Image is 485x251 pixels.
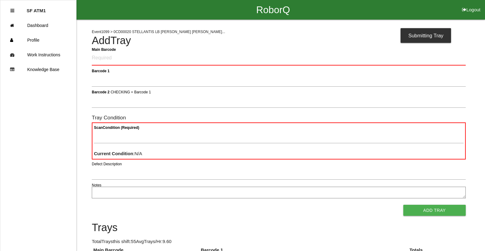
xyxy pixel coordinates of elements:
h4: Trays [92,222,466,234]
p: SF ATM1 [27,3,46,13]
input: Required [92,51,466,66]
a: Knowledge Base [0,62,76,77]
div: Submitting Tray [401,28,451,43]
h4: Add Tray [92,35,466,47]
b: Current Condition [94,151,133,156]
a: Dashboard [0,18,76,33]
button: Add Tray [403,205,466,216]
a: Profile [0,33,76,47]
b: Scan Condition (Required) [94,125,139,130]
h6: Tray Condition [92,115,466,121]
b: Main Barcode [92,47,116,51]
span: : N/A [94,151,142,156]
span: CHECKING = Barcode 1 [110,90,151,94]
a: Work Instructions [0,47,76,62]
b: Barcode 2 [92,90,110,94]
label: Notes [92,182,101,188]
b: Barcode 1 [92,69,110,73]
p: Total Trays this shift: 55 Avg Trays /Hr: 9.60 [92,238,466,245]
span: Event 1099 > 0CD00020 STELLANTIS LB [PERSON_NAME] [PERSON_NAME]... [92,30,225,34]
label: Defect Description [92,161,122,167]
div: Close [10,3,14,18]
